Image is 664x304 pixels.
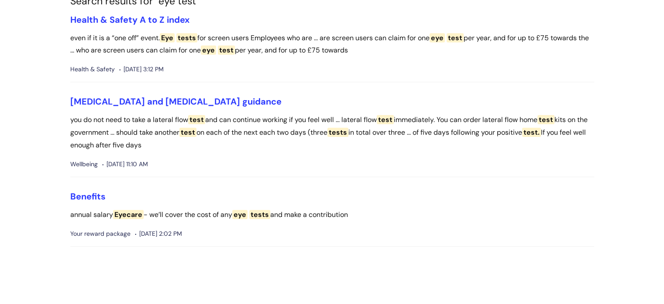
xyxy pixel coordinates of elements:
[179,128,196,137] span: test
[70,96,282,107] a: [MEDICAL_DATA] and [MEDICAL_DATA] guidance
[447,33,464,42] span: test
[160,33,175,42] span: Eye
[70,14,189,25] a: Health & Safety A to Z index
[70,114,594,151] p: you do not need to take a lateral flow and can continue working if you feel well ... lateral flow...
[70,209,594,221] p: annual salary - we’ll cover the cost of any and make a contribution
[522,128,541,137] span: test.
[537,115,554,124] span: test
[70,159,98,170] span: Wellbeing
[218,45,235,55] span: test
[135,228,182,239] span: [DATE] 2:02 PM
[201,45,216,55] span: eye
[70,64,115,75] span: Health & Safety
[113,210,144,219] span: Eyecare
[70,191,106,202] a: Benefits
[232,210,248,219] span: eye
[327,128,348,137] span: tests
[102,159,148,170] span: [DATE] 11:10 AM
[249,210,270,219] span: tests
[188,115,205,124] span: test
[377,115,394,124] span: test
[70,228,131,239] span: Your reward package
[176,33,197,42] span: tests
[119,64,164,75] span: [DATE] 3:12 PM
[430,33,445,42] span: eye
[70,32,594,57] p: even if it is a “one off” event. for screen users Employees who are ... are screen users can clai...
